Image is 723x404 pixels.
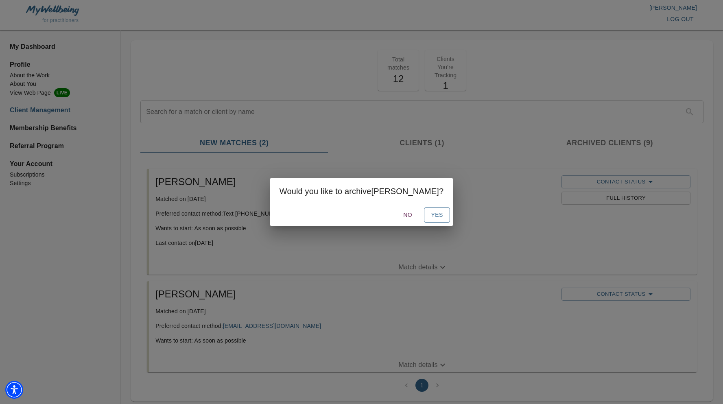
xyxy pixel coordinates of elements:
[280,185,443,198] h2: Would you like to archive [PERSON_NAME] ?
[395,207,421,223] button: No
[424,207,450,223] button: Yes
[430,210,443,220] span: Yes
[5,381,23,399] div: Accessibility Menu
[398,210,417,220] span: No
